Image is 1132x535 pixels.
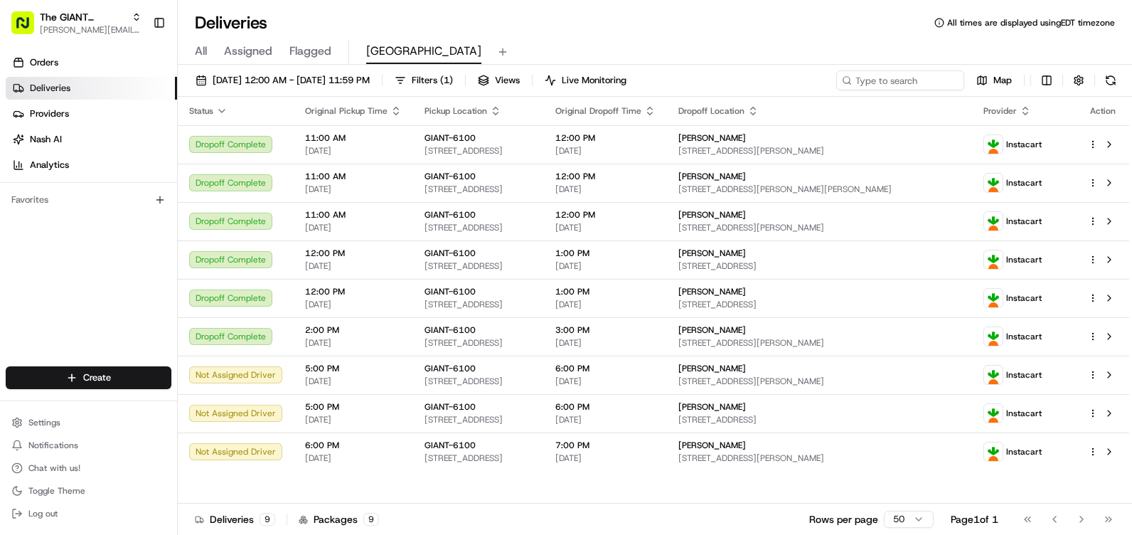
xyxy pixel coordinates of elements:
[555,145,656,157] span: [DATE]
[114,274,234,300] a: 💻API Documentation
[678,452,961,464] span: [STREET_ADDRESS][PERSON_NAME]
[678,248,746,259] span: [PERSON_NAME]
[1006,331,1042,342] span: Instacart
[678,414,961,425] span: [STREET_ADDRESS]
[30,107,69,120] span: Providers
[678,260,961,272] span: [STREET_ADDRESS]
[6,366,171,389] button: Create
[305,184,402,195] span: [DATE]
[678,324,746,336] span: [PERSON_NAME]
[424,363,476,374] span: GIANT-6100
[984,135,1003,154] img: profile_instacart_ahold_partner.png
[9,274,114,300] a: 📗Knowledge Base
[6,154,177,176] a: Analytics
[993,74,1012,87] span: Map
[40,24,141,36] button: [PERSON_NAME][EMAIL_ADDRESS][PERSON_NAME][DOMAIN_NAME]
[678,171,746,182] span: [PERSON_NAME]
[305,363,402,374] span: 5:00 PM
[6,458,171,478] button: Chat with us!
[678,401,746,413] span: [PERSON_NAME]
[28,440,78,451] span: Notifications
[678,440,746,451] span: [PERSON_NAME]
[984,289,1003,307] img: profile_instacart_ahold_partner.png
[678,363,746,374] span: [PERSON_NAME]
[305,171,402,182] span: 11:00 AM
[6,481,171,501] button: Toggle Theme
[555,286,656,297] span: 1:00 PM
[30,82,70,95] span: Deliveries
[6,435,171,455] button: Notifications
[424,132,476,144] span: GIANT-6100
[28,462,80,474] span: Chat with us!
[1006,216,1042,227] span: Instacart
[305,132,402,144] span: 11:00 AM
[424,414,533,425] span: [STREET_ADDRESS]
[1006,254,1042,265] span: Instacart
[242,140,259,157] button: Start new chat
[678,132,746,144] span: [PERSON_NAME]
[1006,292,1042,304] span: Instacart
[424,209,476,221] span: GIANT-6100
[678,376,961,387] span: [STREET_ADDRESS][PERSON_NAME]
[28,417,60,428] span: Settings
[984,366,1003,384] img: profile_instacart_ahold_partner.png
[28,280,109,294] span: Knowledge Base
[30,56,58,69] span: Orders
[1006,177,1042,189] span: Instacart
[678,184,961,195] span: [STREET_ADDRESS][PERSON_NAME][PERSON_NAME]
[1006,369,1042,381] span: Instacart
[14,281,26,292] div: 📗
[305,376,402,387] span: [DATE]
[48,150,180,161] div: We're available if you need us!
[984,327,1003,346] img: profile_instacart_ahold_partner.png
[6,189,171,211] div: Favorites
[947,17,1115,28] span: All times are displayed using EDT timezone
[424,222,533,233] span: [STREET_ADDRESS]
[213,74,370,87] span: [DATE] 12:00 AM - [DATE] 11:59 PM
[555,401,656,413] span: 6:00 PM
[40,10,126,24] span: The GIANT Company
[305,401,402,413] span: 5:00 PM
[555,260,656,272] span: [DATE]
[678,222,961,233] span: [STREET_ADDRESS][PERSON_NAME]
[289,43,331,60] span: Flagged
[555,337,656,349] span: [DATE]
[424,145,533,157] span: [STREET_ADDRESS]
[48,136,233,150] div: Start new chat
[388,70,459,90] button: Filters(1)
[809,512,878,526] p: Rows per page
[555,132,656,144] span: 12:00 PM
[555,440,656,451] span: 7:00 PM
[555,105,641,117] span: Original Dropoff Time
[6,51,177,74] a: Orders
[678,286,746,297] span: [PERSON_NAME]
[424,171,476,182] span: GIANT-6100
[100,314,172,325] a: Powered byPylon
[678,337,961,349] span: [STREET_ADDRESS][PERSON_NAME]
[305,452,402,464] span: [DATE]
[195,512,275,526] div: Deliveries
[1006,446,1042,457] span: Instacart
[555,171,656,182] span: 12:00 PM
[6,504,171,524] button: Log out
[678,145,961,157] span: [STREET_ADDRESS][PERSON_NAME]
[6,413,171,433] button: Settings
[120,281,132,292] div: 💻
[30,133,62,146] span: Nash AI
[555,184,656,195] span: [DATE]
[412,74,453,87] span: Filters
[983,105,1017,117] span: Provider
[970,70,1018,90] button: Map
[555,452,656,464] span: [DATE]
[260,513,275,526] div: 9
[440,74,453,87] span: ( 1 )
[951,512,998,526] div: Page 1 of 1
[424,184,533,195] span: [STREET_ADDRESS]
[305,145,402,157] span: [DATE]
[14,14,43,43] img: Nash
[14,136,40,161] img: 1736555255976-a54dd68f-1ca7-489b-9aae-adbdc363a1c4
[495,74,520,87] span: Views
[305,324,402,336] span: 2:00 PM
[555,324,656,336] span: 3:00 PM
